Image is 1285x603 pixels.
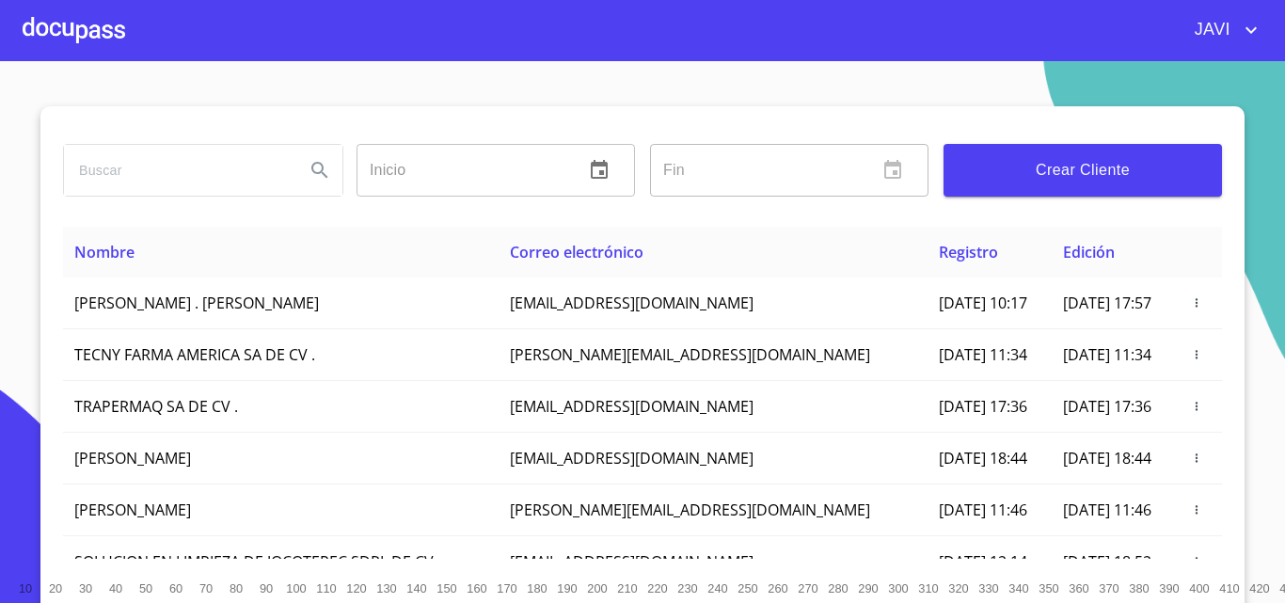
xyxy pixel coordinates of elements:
span: Crear Cliente [959,157,1207,183]
span: 100 [286,581,306,595]
span: 350 [1039,581,1058,595]
span: Registro [939,242,998,262]
span: 380 [1129,581,1149,595]
span: [DATE] 12:14 [939,551,1027,572]
span: [DATE] 17:36 [1063,396,1151,417]
span: [DATE] 18:44 [939,448,1027,468]
span: 250 [738,581,757,595]
span: [EMAIL_ADDRESS][DOMAIN_NAME] [510,293,754,313]
span: 160 [467,581,486,595]
span: Edición [1063,242,1115,262]
span: 210 [617,581,637,595]
span: 330 [978,581,998,595]
span: [DATE] 10:17 [939,293,1027,313]
span: [PERSON_NAME] . [PERSON_NAME] [74,293,319,313]
span: Correo electrónico [510,242,643,262]
span: 180 [527,581,547,595]
span: [EMAIL_ADDRESS][DOMAIN_NAME] [510,551,754,572]
span: 290 [858,581,878,595]
span: 320 [948,581,968,595]
span: [DATE] 18:44 [1063,448,1151,468]
span: 10 [19,581,32,595]
span: [DATE] 11:34 [939,344,1027,365]
span: 40 [109,581,122,595]
span: JAVI [1181,15,1240,45]
span: 20 [49,581,62,595]
span: 310 [918,581,938,595]
span: [PERSON_NAME] [74,448,191,468]
span: 270 [798,581,817,595]
span: [DATE] 11:34 [1063,344,1151,365]
span: TECNY FARMA AMERICA SA DE CV . [74,344,315,365]
span: 200 [587,581,607,595]
span: 80 [230,581,243,595]
span: 50 [139,581,152,595]
button: Search [297,148,342,193]
span: 30 [79,581,92,595]
span: 220 [647,581,667,595]
span: 300 [888,581,908,595]
span: [EMAIL_ADDRESS][DOMAIN_NAME] [510,396,754,417]
span: 130 [376,581,396,595]
span: [DATE] 11:46 [1063,500,1151,520]
span: [PERSON_NAME] [74,500,191,520]
span: Nombre [74,242,135,262]
span: [DATE] 17:57 [1063,293,1151,313]
span: [DATE] 11:46 [939,500,1027,520]
span: 260 [768,581,787,595]
span: 340 [1008,581,1028,595]
span: 110 [316,581,336,595]
button: account of current user [1181,15,1262,45]
span: 150 [436,581,456,595]
span: 240 [707,581,727,595]
span: 400 [1189,581,1209,595]
span: 170 [497,581,516,595]
button: Crear Cliente [944,144,1222,197]
span: 70 [199,581,213,595]
span: 230 [677,581,697,595]
span: [PERSON_NAME][EMAIL_ADDRESS][DOMAIN_NAME] [510,344,870,365]
span: 360 [1069,581,1088,595]
span: 370 [1099,581,1118,595]
span: 140 [406,581,426,595]
span: [PERSON_NAME][EMAIL_ADDRESS][DOMAIN_NAME] [510,500,870,520]
span: 410 [1219,581,1239,595]
span: [DATE] 18:52 [1063,551,1151,572]
span: SOLUCION EN LIMPIEZA DE JOCOTEPEC SDRL DE CV . [74,551,441,572]
span: 60 [169,581,182,595]
span: [EMAIL_ADDRESS][DOMAIN_NAME] [510,448,754,468]
span: 280 [828,581,848,595]
span: 390 [1159,581,1179,595]
span: 120 [346,581,366,595]
span: TRAPERMAQ SA DE CV . [74,396,238,417]
span: 90 [260,581,273,595]
span: [DATE] 17:36 [939,396,1027,417]
input: search [64,145,290,196]
span: 190 [557,581,577,595]
span: 420 [1249,581,1269,595]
